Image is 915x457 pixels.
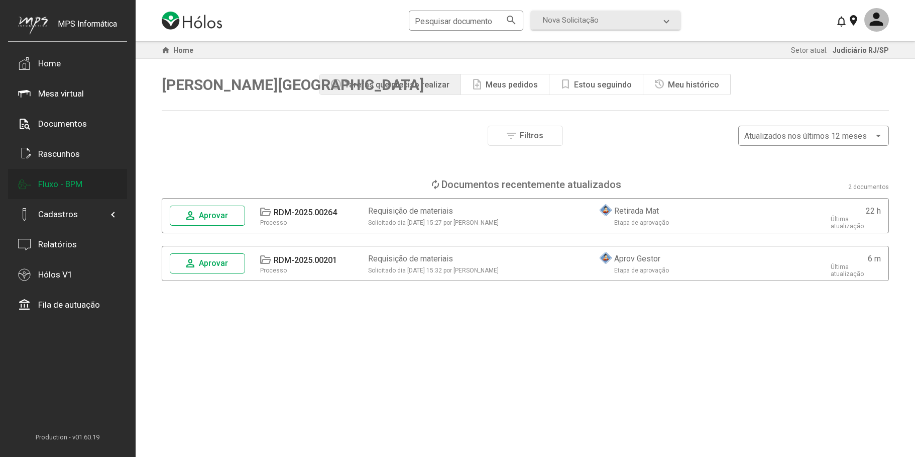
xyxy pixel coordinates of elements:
[486,80,538,89] div: Meus pedidos
[8,433,127,441] span: Production - v01.60.19
[488,126,563,146] button: Filtros
[274,255,337,265] div: RDM-2025.00201
[199,211,228,220] span: Aprovar
[614,254,660,263] div: Aprov Gestor
[260,267,287,274] div: Processo
[614,219,669,226] div: Etapa de aprovação
[614,206,659,216] div: Retirada Mat
[653,78,665,90] mat-icon: history
[368,254,453,263] div: Requisição de materiais
[833,46,889,54] span: Judiciário RJ/SP
[668,80,719,89] div: Meu histórico
[368,206,453,216] div: Requisição de materiais
[18,16,48,35] img: mps-image-cropped.png
[38,300,100,310] div: Fila de autuação
[520,131,543,140] span: Filtros
[38,209,78,219] div: Cadastros
[173,46,193,54] span: Home
[38,58,61,68] div: Home
[791,46,828,54] span: Setor atual:
[259,206,271,218] mat-icon: folder_open
[38,269,73,280] div: Hólos V1
[38,179,82,189] div: Fluxo - BPM
[368,267,499,274] span: Solicitado dia [DATE] 15:32 por [PERSON_NAME]
[38,119,87,129] div: Documentos
[831,263,881,278] div: Última atualização
[162,76,424,94] span: [PERSON_NAME][GEOGRAPHIC_DATA]
[848,184,889,191] div: 2 documentos
[184,210,196,222] mat-icon: person
[441,178,621,191] div: Documentos recentemente atualizados
[170,206,245,226] button: Aprovar
[184,257,196,269] mat-icon: person
[260,219,287,226] div: Processo
[199,258,228,268] span: Aprovar
[868,254,881,263] div: 6 m
[368,219,499,226] span: Solicitado dia [DATE] 15:27 por [PERSON_NAME]
[847,14,859,26] mat-icon: location_on
[274,208,337,217] div: RDM-2025.00264
[866,206,881,216] div: 22 h
[38,149,80,159] div: Rascunhos
[574,80,632,89] div: Estou seguindo
[259,254,271,266] mat-icon: folder_open
[559,78,571,90] mat-icon: bookmark
[543,16,599,25] span: Nova Solicitação
[505,130,517,142] mat-icon: filter_list
[505,14,517,26] mat-icon: search
[170,253,245,273] button: Aprovar
[614,267,669,274] div: Etapa de aprovação
[471,78,483,90] mat-icon: note_add
[58,19,117,44] div: MPS Informática
[160,44,172,56] mat-icon: home
[531,11,680,30] mat-expansion-panel-header: Nova Solicitação
[38,239,77,249] div: Relatórios
[429,178,441,191] mat-icon: loop
[831,216,881,230] div: Última atualização
[18,199,117,229] mat-expansion-panel-header: Cadastros
[162,12,222,30] img: logo-holos.png
[744,131,867,141] span: Atualizados nos últimos 12 meses
[38,88,84,99] div: Mesa virtual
